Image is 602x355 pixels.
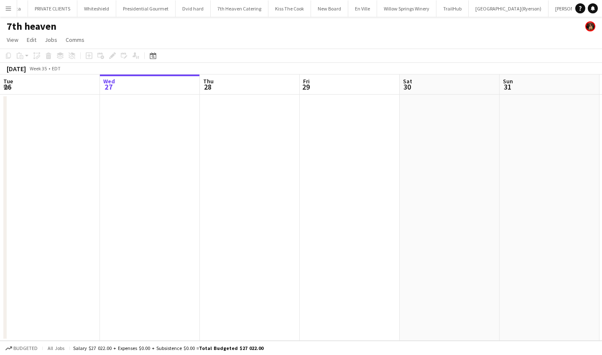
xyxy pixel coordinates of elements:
[27,36,36,44] span: Edit
[45,36,57,44] span: Jobs
[116,0,176,17] button: Presidential Gourmet
[402,82,412,92] span: 30
[77,0,116,17] button: Whiteshield
[202,82,214,92] span: 28
[3,34,22,45] a: View
[502,82,513,92] span: 31
[41,34,61,45] a: Jobs
[46,345,66,351] span: All jobs
[23,34,40,45] a: Edit
[4,344,39,353] button: Budgeted
[7,20,56,33] h1: 7th heaven
[102,82,115,92] span: 27
[585,21,595,31] app-user-avatar: Yani Salas
[3,77,13,85] span: Tue
[377,0,436,17] button: Willow Springs Winery
[62,34,88,45] a: Comms
[403,77,412,85] span: Sat
[13,345,38,351] span: Budgeted
[211,0,268,17] button: 7th Heaven Catering
[52,65,61,72] div: EDT
[176,0,211,17] button: Dvid hard
[28,65,48,72] span: Week 35
[7,64,26,73] div: [DATE]
[103,77,115,85] span: Wed
[268,0,311,17] button: Kiss The Cook
[469,0,548,17] button: [GEOGRAPHIC_DATA](Ryerson)
[66,36,84,44] span: Comms
[73,345,263,351] div: Salary $27 022.00 + Expenses $0.00 + Subsistence $0.00 =
[7,36,18,44] span: View
[436,0,469,17] button: TrailHub
[203,77,214,85] span: Thu
[503,77,513,85] span: Sun
[199,345,263,351] span: Total Budgeted $27 022.00
[302,82,310,92] span: 29
[311,0,348,17] button: New Board
[28,0,77,17] button: PRIVATE CLIENTS
[303,77,310,85] span: Fri
[348,0,377,17] button: En Ville
[2,82,13,92] span: 26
